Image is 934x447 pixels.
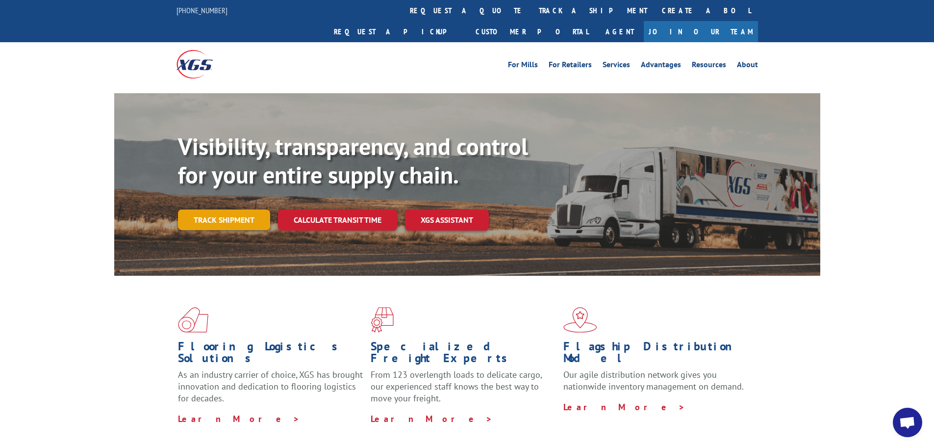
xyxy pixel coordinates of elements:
[371,307,394,333] img: xgs-icon-focused-on-flooring-red
[563,341,749,369] h1: Flagship Distribution Model
[178,210,270,230] a: Track shipment
[737,61,758,72] a: About
[692,61,726,72] a: Resources
[278,210,397,231] a: Calculate transit time
[596,21,644,42] a: Agent
[641,61,681,72] a: Advantages
[178,131,528,190] b: Visibility, transparency, and control for your entire supply chain.
[549,61,592,72] a: For Retailers
[603,61,630,72] a: Services
[178,307,208,333] img: xgs-icon-total-supply-chain-intelligence-red
[508,61,538,72] a: For Mills
[563,307,597,333] img: xgs-icon-flagship-distribution-model-red
[178,341,363,369] h1: Flooring Logistics Solutions
[327,21,468,42] a: Request a pickup
[177,5,227,15] a: [PHONE_NUMBER]
[563,369,744,392] span: Our agile distribution network gives you nationwide inventory management on demand.
[371,341,556,369] h1: Specialized Freight Experts
[644,21,758,42] a: Join Our Team
[468,21,596,42] a: Customer Portal
[178,369,363,404] span: As an industry carrier of choice, XGS has brought innovation and dedication to flooring logistics...
[563,401,685,413] a: Learn More >
[893,408,922,437] div: Open chat
[178,413,300,424] a: Learn More >
[405,210,489,231] a: XGS ASSISTANT
[371,413,493,424] a: Learn More >
[371,369,556,413] p: From 123 overlength loads to delicate cargo, our experienced staff knows the best way to move you...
